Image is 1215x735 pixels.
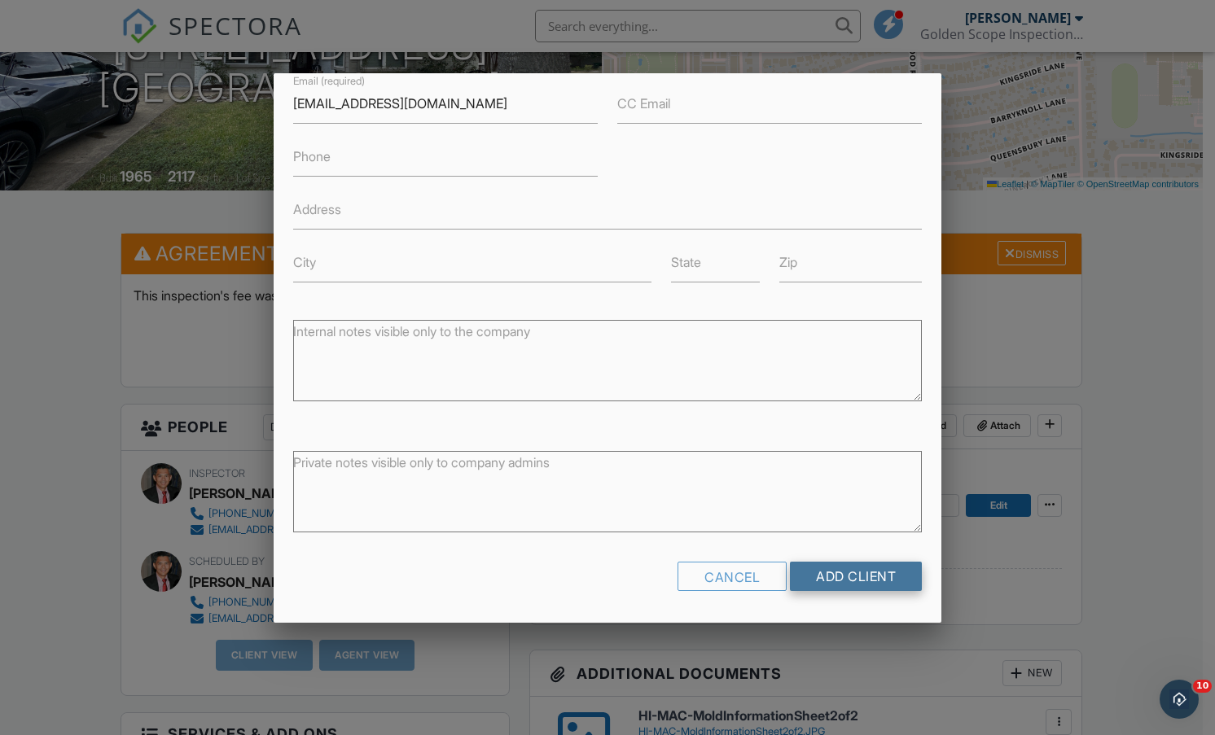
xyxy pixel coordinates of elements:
label: City [293,253,316,271]
label: Private notes visible only to company admins [293,453,550,471]
label: Address [293,200,341,218]
label: State [671,253,701,271]
div: Cancel [678,562,787,591]
iframe: Intercom live chat [1160,680,1199,719]
label: CC Email [617,94,670,112]
label: Internal notes visible only to the company [293,322,530,340]
label: Zip [779,253,797,271]
span: 10 [1193,680,1212,693]
input: Add Client [790,562,922,591]
label: Phone [293,147,331,165]
label: Email (required) [293,74,365,89]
